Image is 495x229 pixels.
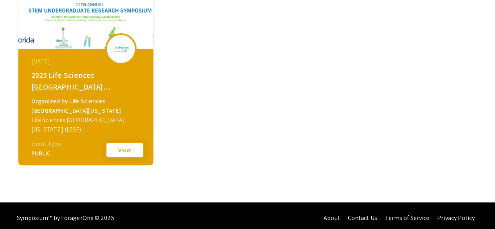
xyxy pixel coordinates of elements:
img: lssfsymposium2025_eventLogo_bcd7ce_.png [109,40,133,58]
div: Organized by Life Sciences [GEOGRAPHIC_DATA][US_STATE] [31,97,142,115]
button: View [105,142,144,158]
a: About [324,214,340,222]
div: PUBLIC [31,149,61,158]
a: Terms of Service [385,214,429,222]
div: 2025 Life Sciences [GEOGRAPHIC_DATA][US_STATE] STEM Undergraduate Symposium [31,69,142,93]
iframe: Chat [6,194,33,223]
a: Privacy Policy [437,214,474,222]
div: Life Sciences [GEOGRAPHIC_DATA][US_STATE] (LSSF) [31,115,142,134]
div: [DATE] [31,57,142,66]
div: Event Type [31,139,61,149]
a: Contact Us [347,214,377,222]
